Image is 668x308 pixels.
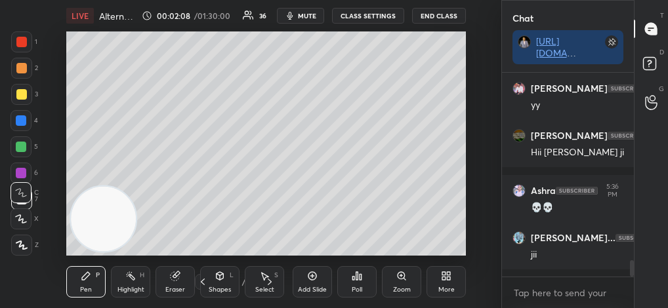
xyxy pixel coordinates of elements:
button: mute [277,8,324,24]
div: H [140,272,144,279]
div: yy [531,99,624,112]
p: G [659,84,664,94]
img: 484a2707e0af49329dbe29b7d695fda8.jpg [512,231,526,244]
div: 3 [11,84,38,105]
img: 4P8fHbbgJtejmAAAAAElFTkSuQmCC [608,85,650,92]
h6: [PERSON_NAME]... [531,232,616,244]
div: 2 [11,58,38,79]
button: CLASS SETTINGS [332,8,404,24]
div: 6 [10,163,38,183]
div: 1 [11,31,37,52]
div: L [230,272,234,279]
div: 5:36 PM [600,183,624,199]
span: mute [298,11,316,20]
p: Chat [502,1,544,35]
div: Hii [PERSON_NAME] ji [531,146,624,159]
div: Add Slide [298,286,327,293]
div: More [438,286,455,293]
img: 4P8fHbbgJtejmAAAAAElFTkSuQmCC [608,132,650,140]
h6: [PERSON_NAME] [531,130,608,142]
div: 5 [10,136,38,157]
div: Eraser [165,286,185,293]
div: grid [502,73,635,277]
div: / [242,278,246,286]
p: T [660,10,664,20]
img: 5fbd0432a3c14855b7751174d12c78fa.jpg [512,82,526,95]
h6: [PERSON_NAME] [531,83,608,94]
div: Poll [352,286,362,293]
p: D [659,47,664,57]
div: C [10,182,39,203]
div: LIVE [66,8,94,24]
img: 4P8fHbbgJtejmAAAAAElFTkSuQmCC [556,187,598,195]
div: Select [255,286,274,293]
h6: Ashra [531,185,556,197]
div: S [274,272,278,279]
h4: Alternating Series - 2 | IIT JAM 2026 [99,10,136,22]
a: [URL][DOMAIN_NAME] [536,35,577,71]
div: Shapes [209,286,231,293]
img: 9689d3ed888646769c7969bc1f381e91.jpg [518,35,531,48]
img: 3c617249e3534016a15cc749bdfc382c.jpg [512,129,526,142]
button: End Class [412,8,466,24]
div: Z [11,235,39,256]
div: 36 [259,12,266,19]
div: 💀💀 [531,201,624,214]
div: P [96,272,100,279]
div: jii [531,248,624,261]
div: X [10,208,39,229]
img: 4P8fHbbgJtejmAAAAAElFTkSuQmCC [616,234,658,242]
div: Pen [80,286,92,293]
div: Highlight [117,286,144,293]
div: 4 [10,110,38,131]
div: Zoom [393,286,411,293]
img: ec919d5c4b6c43719fc242a4a6ef7c7b.jpg [512,184,526,197]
